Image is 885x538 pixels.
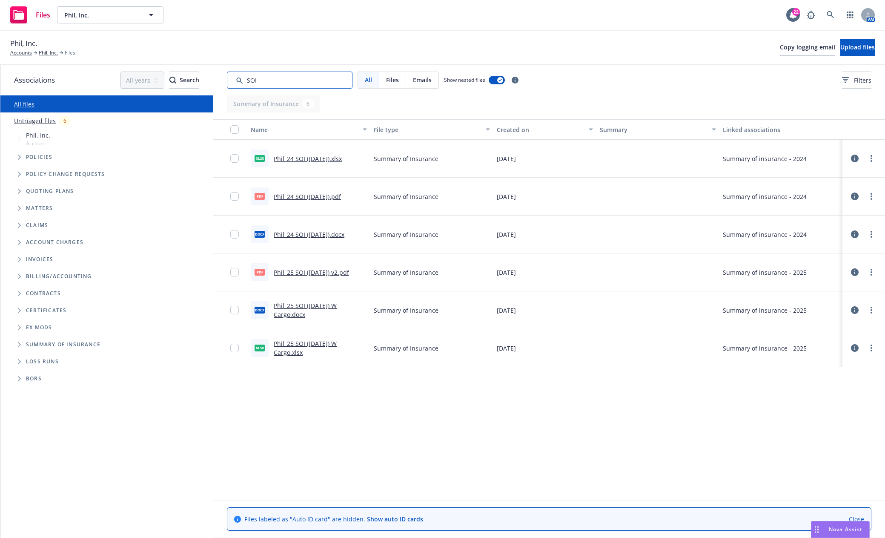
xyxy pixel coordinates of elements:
a: more [866,305,876,315]
input: Search by keyword... [227,72,352,89]
div: Summary of insurance - 2025 [723,268,807,277]
a: more [866,267,876,277]
div: Summary of insurance - 2024 [723,192,807,201]
span: Account charges [26,240,83,245]
span: Contracts [26,291,61,296]
a: Phil_24 SOI ([DATE]).xlsx [274,155,342,163]
span: Summary of Insurance [374,230,438,239]
span: Quoting plans [26,189,74,194]
span: [DATE] [497,154,516,163]
button: Nova Assist [811,521,870,538]
div: Tree Example [0,129,213,268]
input: Toggle Row Selected [230,154,239,163]
a: All files [14,100,34,108]
input: Toggle Row Selected [230,230,239,239]
a: more [866,191,876,201]
span: [DATE] [497,268,516,277]
a: Phil_25 SOI ([DATE]) v2.pdf [274,268,349,276]
button: Phil, Inc. [57,6,163,23]
span: Files [36,12,50,18]
button: Upload files [840,39,875,56]
span: Filters [854,76,871,85]
span: Claims [26,223,48,228]
a: Phil_25 SOI ([DATE]) W Cargo.xlsx [274,339,337,357]
button: Linked associations [719,119,842,140]
a: Phil_24 SOI ([DATE]).pdf [274,193,341,201]
span: pdf [255,269,265,275]
div: Folder Tree Example [0,268,213,387]
span: xlsx [255,155,265,161]
div: Summary of insurance - 2024 [723,230,807,239]
a: Show auto ID cards [367,515,423,523]
div: Drag to move [811,521,822,538]
button: Summary [596,119,719,140]
a: Phil_24 SOI ([DATE]).docx [274,230,344,239]
input: Toggle Row Selected [230,344,239,352]
a: more [866,153,876,164]
span: Invoices [26,257,54,262]
span: [DATE] [497,344,516,353]
div: 22 [792,8,800,16]
span: Phil, Inc. [26,131,50,140]
span: Nova Assist [829,526,862,533]
button: File type [370,119,493,140]
span: docx [255,307,265,313]
span: [DATE] [497,306,516,315]
a: Search [822,6,839,23]
span: Loss Runs [26,359,59,364]
svg: Search [169,77,176,83]
span: Summary of Insurance [374,154,438,163]
a: Switch app [842,6,859,23]
span: Upload files [840,43,875,51]
div: Linked associations [723,125,839,134]
input: Select all [230,125,239,134]
button: Name [247,119,370,140]
span: Show nested files [444,76,485,83]
span: Phil, Inc. [64,11,138,20]
span: docx [255,231,265,237]
span: Files labeled as "Auto ID card" are hidden. [244,515,423,524]
a: Close [849,515,864,524]
span: BORs [26,376,42,381]
span: All [365,75,372,84]
a: Phil_25 SOI ([DATE]) W Cargo.docx [274,302,337,319]
span: Filters [842,76,871,85]
span: [DATE] [497,230,516,239]
button: Filters [842,72,871,89]
span: Phil, Inc. [10,38,37,49]
span: Files [65,49,75,57]
span: Billing/Accounting [26,274,92,279]
a: Report a Bug [802,6,819,23]
div: Created on [497,125,583,134]
div: File type [374,125,481,134]
a: more [866,343,876,353]
span: [DATE] [497,192,516,201]
a: more [866,229,876,239]
span: Emails [413,75,432,84]
input: Toggle Row Selected [230,192,239,201]
span: Summary of Insurance [374,268,438,277]
span: Files [386,75,399,84]
span: Summary of Insurance [374,306,438,315]
span: Summary of Insurance [374,344,438,353]
span: pdf [255,193,265,199]
a: Accounts [10,49,32,57]
button: SearchSearch [169,72,199,89]
a: Untriaged files [14,116,56,125]
div: Search [169,72,199,88]
div: Summary of insurance - 2024 [723,154,807,163]
div: Summary of insurance - 2025 [723,306,807,315]
span: Policies [26,155,53,160]
button: Created on [493,119,596,140]
a: Phil, Inc. [39,49,58,57]
span: Account [26,140,50,147]
input: Toggle Row Selected [230,268,239,276]
button: Copy logging email [780,39,835,56]
span: Policy change requests [26,172,105,177]
span: Copy logging email [780,43,835,51]
input: Toggle Row Selected [230,306,239,314]
span: Summary of insurance [26,342,100,347]
span: Matters [26,206,53,211]
span: Certificates [26,308,66,313]
a: Files [7,3,54,27]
